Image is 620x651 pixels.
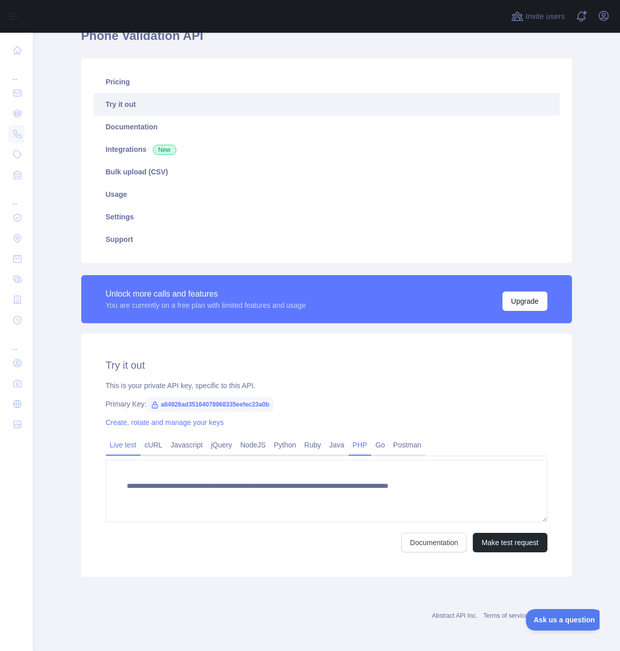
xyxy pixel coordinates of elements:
a: Abstract API Inc. [432,612,477,619]
a: Live test [106,437,141,453]
a: Usage [94,183,560,206]
a: NodeJS [236,437,270,453]
a: Go [371,437,389,453]
div: ... [8,331,25,352]
iframe: Toggle Customer Support [526,609,600,631]
a: Javascript [167,437,207,453]
a: Python [270,437,301,453]
a: Support [94,228,560,251]
a: Create, rotate and manage your keys [106,418,224,426]
div: ... [8,61,25,82]
a: Settings [94,206,560,228]
h2: Try it out [106,358,547,372]
a: cURL [141,437,167,453]
a: Documentation [401,533,467,552]
div: This is your private API key, specific to this API. [106,380,547,391]
a: Integrations New [94,138,560,161]
span: New [153,145,176,155]
a: Pricing [94,71,560,93]
div: You are currently on a free plan with limited features and usage [106,300,306,310]
a: PHP [349,437,372,453]
a: Bulk upload (CSV) [94,161,560,183]
a: Terms of service [484,612,528,619]
a: Ruby [300,437,325,453]
h1: Phone Validation API [81,28,572,52]
div: ... [8,186,25,207]
button: Invite users [509,8,567,25]
a: Try it out [94,93,560,116]
a: Postman [389,437,425,453]
a: Documentation [94,116,560,138]
button: Make test request [473,533,547,552]
span: a84926ad35164078968335eefec23a0b [147,397,273,412]
div: Unlock more calls and features [106,288,306,300]
a: Java [325,437,349,453]
div: Primary Key: [106,399,547,409]
span: Invite users [525,11,565,23]
button: Upgrade [502,291,547,311]
a: jQuery [207,437,236,453]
